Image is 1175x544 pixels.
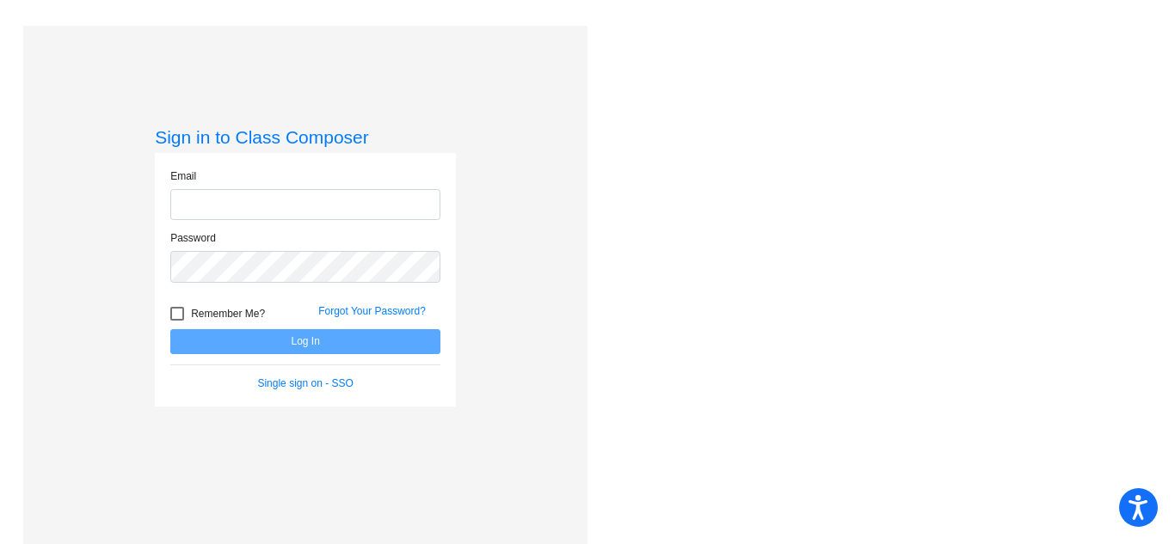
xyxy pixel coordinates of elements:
button: Log In [170,329,440,354]
h3: Sign in to Class Composer [155,126,456,148]
label: Password [170,230,216,246]
label: Email [170,168,196,184]
a: Forgot Your Password? [318,305,426,317]
a: Single sign on - SSO [257,377,353,389]
span: Remember Me? [191,303,265,324]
